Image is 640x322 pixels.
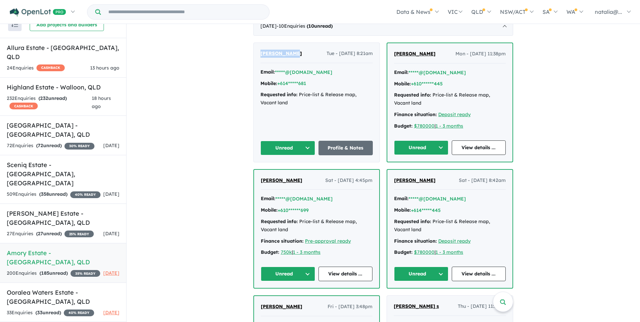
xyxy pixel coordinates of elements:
[394,140,448,155] button: Unread
[11,22,18,27] img: sort.svg
[103,310,119,316] span: [DATE]
[394,218,506,234] div: Price-list & Release map, Vacant land
[260,141,315,155] button: Unread
[436,123,463,129] a: 1 - 3 months
[103,231,119,237] span: [DATE]
[261,303,302,311] a: [PERSON_NAME]
[327,50,373,58] span: Tue - [DATE] 8:21am
[103,191,119,197] span: [DATE]
[325,177,372,185] span: Sat - [DATE] 4:45pm
[260,50,302,58] a: [PERSON_NAME]
[318,141,373,155] a: Profile & Notes
[7,95,92,111] div: 232 Enquir ies
[7,160,119,188] h5: Sceniq Estate - [GEOGRAPHIC_DATA] , [GEOGRAPHIC_DATA]
[394,81,411,87] strong: Mobile:
[7,248,119,267] h5: Amory Estate - [GEOGRAPHIC_DATA] , QLD
[92,95,111,109] span: 18 hours ago
[394,123,413,129] strong: Budget:
[414,123,435,129] a: $780000
[39,191,67,197] strong: ( unread)
[261,249,279,255] strong: Budget:
[394,177,436,183] span: [PERSON_NAME]
[394,50,436,58] a: [PERSON_NAME]
[394,248,506,257] div: |
[40,95,48,101] span: 232
[37,310,43,316] span: 33
[436,249,463,255] a: 1 - 3 months
[64,310,94,316] span: 40 % READY
[261,207,278,213] strong: Mobile:
[459,177,506,185] span: Sat - [DATE] 8:42am
[7,309,94,317] div: 33 Enquir ies
[261,238,304,244] strong: Finance situation:
[7,269,100,277] div: 200 Enquir ies
[103,142,119,149] span: [DATE]
[261,177,302,183] span: [PERSON_NAME]
[261,267,315,281] button: Unread
[260,50,302,56] span: [PERSON_NAME]
[452,267,506,281] a: View details ...
[7,64,65,72] div: 24 Enquir ies
[102,5,268,19] input: Try estate name, suburb, builder or developer
[394,177,436,185] a: [PERSON_NAME]
[7,121,119,139] h5: [GEOGRAPHIC_DATA] - [GEOGRAPHIC_DATA] , QLD
[7,190,101,198] div: 509 Enquir ies
[394,303,439,309] span: [PERSON_NAME] s
[261,177,302,185] a: [PERSON_NAME]
[7,83,119,92] h5: Highland Estate - Walloon , QLD
[394,207,411,213] strong: Mobile:
[307,23,333,29] strong: ( unread)
[394,51,436,57] span: [PERSON_NAME]
[261,303,302,310] span: [PERSON_NAME]
[394,122,506,130] div: |
[30,18,104,31] button: Add projects and builders
[394,238,437,244] strong: Finance situation:
[394,302,439,311] a: [PERSON_NAME] s
[10,8,66,17] img: Openlot PRO Logo White
[394,195,409,202] strong: Email:
[36,142,62,149] strong: ( unread)
[38,95,67,101] strong: ( unread)
[595,8,622,15] span: natalia@...
[260,91,298,98] strong: Requested info:
[414,249,435,255] a: $780000
[293,249,321,255] a: 1 - 3 months
[36,231,62,237] strong: ( unread)
[39,270,68,276] strong: ( unread)
[64,231,94,237] span: 25 % READY
[260,91,373,107] div: Price-list & Release map, Vacant land
[260,80,277,86] strong: Mobile:
[41,270,49,276] span: 185
[71,270,100,277] span: 35 % READY
[438,111,471,117] a: Deposit ready
[281,249,292,255] u: 750k
[394,218,431,224] strong: Requested info:
[7,142,94,150] div: 72 Enquir ies
[455,50,506,58] span: Mon - [DATE] 11:38pm
[7,209,119,227] h5: [PERSON_NAME] Estate - [GEOGRAPHIC_DATA] , QLD
[394,111,437,117] strong: Finance situation:
[70,191,101,198] span: 40 % READY
[38,142,43,149] span: 72
[7,43,119,61] h5: Allura Estate - [GEOGRAPHIC_DATA] , QLD
[394,267,448,281] button: Unread
[394,92,431,98] strong: Requested info:
[438,238,471,244] a: Deposit ready
[318,267,373,281] a: View details ...
[260,69,275,75] strong: Email:
[458,302,506,311] span: Thu - [DATE] 11:13pm
[305,238,351,244] a: Pre-approval ready
[103,270,119,276] span: [DATE]
[261,218,372,234] div: Price-list & Release map, Vacant land
[328,303,372,311] span: Fri - [DATE] 3:48pm
[261,195,275,202] strong: Email:
[35,310,61,316] strong: ( unread)
[261,218,298,224] strong: Requested info:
